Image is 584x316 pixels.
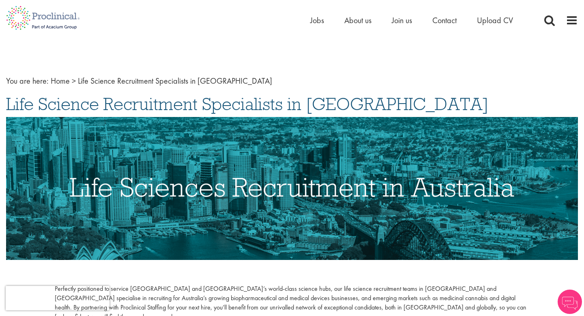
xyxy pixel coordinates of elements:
[6,93,489,115] span: Life Science Recruitment Specialists in [GEOGRAPHIC_DATA]
[72,76,76,86] span: >
[78,76,272,86] span: Life Science Recruitment Specialists in [GEOGRAPHIC_DATA]
[344,15,371,26] a: About us
[477,15,513,26] a: Upload CV
[432,15,457,26] a: Contact
[6,76,49,86] span: You are here:
[558,290,582,314] img: Chatbot
[6,117,578,260] img: Life Sciences Recruitment in Australia
[6,286,109,310] iframe: reCAPTCHA
[392,15,412,26] a: Join us
[310,15,324,26] a: Jobs
[51,76,70,86] a: breadcrumb link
